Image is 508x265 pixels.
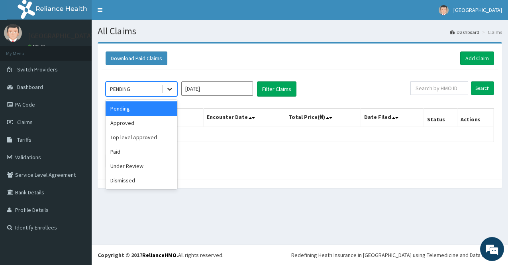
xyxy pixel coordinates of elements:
[457,109,494,127] th: Actions
[98,26,502,36] h1: All Claims
[142,251,177,259] a: RelianceHMO
[98,251,178,259] strong: Copyright © 2017 .
[285,109,361,127] th: Total Price(₦)
[471,81,494,95] input: Search
[106,116,177,130] div: Approved
[17,66,58,73] span: Switch Providers
[17,83,43,91] span: Dashboard
[106,159,177,173] div: Under Review
[41,45,134,55] div: Chat with us now
[131,4,150,23] div: Minimize live chat window
[257,81,296,97] button: Filter Claims
[291,251,502,259] div: Redefining Heath Insurance in [GEOGRAPHIC_DATA] using Telemedicine and Data Science!
[450,29,479,36] a: Dashboard
[106,101,177,116] div: Pending
[92,245,508,265] footer: All rights reserved.
[28,44,47,49] a: Online
[106,173,177,188] div: Dismissed
[410,81,468,95] input: Search by HMO ID
[110,85,130,93] div: PENDING
[424,109,457,127] th: Status
[106,144,177,159] div: Paid
[28,32,94,40] p: [GEOGRAPHIC_DATA]
[4,24,22,42] img: User Image
[453,6,502,14] span: [GEOGRAPHIC_DATA]
[480,29,502,36] li: Claims
[46,81,110,161] span: We're online!
[204,109,285,127] th: Encounter Date
[4,178,152,206] textarea: Type your message and hit 'Enter'
[106,51,167,65] button: Download Paid Claims
[439,5,449,15] img: User Image
[106,130,177,144] div: Top level Approved
[17,119,33,126] span: Claims
[15,40,32,60] img: d_794563401_company_1708531726252_794563401
[181,81,253,96] input: Select Month and Year
[361,109,424,127] th: Date Filed
[17,136,31,143] span: Tariffs
[460,51,494,65] a: Add Claim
